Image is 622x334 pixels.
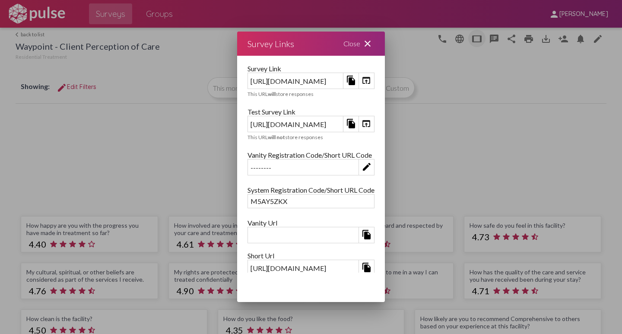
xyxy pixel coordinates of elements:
div: Test Survey Link [248,108,374,116]
div: Close [333,32,385,56]
div: This URL store responses [248,91,374,97]
div: System Registration Code/Short URL Code [248,186,374,194]
mat-icon: open_in_browser [361,118,371,129]
div: Vanity Url [248,219,374,227]
mat-icon: open_in_browser [361,75,371,86]
div: Survey Link [248,64,374,73]
div: Short Url [248,251,374,260]
mat-icon: file_copy [346,75,356,86]
mat-icon: file_copy [346,118,356,129]
div: [URL][DOMAIN_NAME] [248,261,359,275]
mat-icon: file_copy [362,229,372,240]
div: -------- [248,161,359,174]
div: [URL][DOMAIN_NAME] [248,74,343,88]
b: will [268,91,276,97]
div: Survey Links [248,37,294,51]
div: This URL store responses [248,134,374,140]
mat-icon: edit [362,162,372,172]
b: will not [268,134,285,140]
div: Vanity Registration Code/Short URL Code [248,151,374,159]
div: M5AY5ZKX [248,194,374,208]
mat-icon: file_copy [362,262,372,273]
div: [URL][DOMAIN_NAME] [248,118,343,131]
mat-icon: close [362,38,373,49]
